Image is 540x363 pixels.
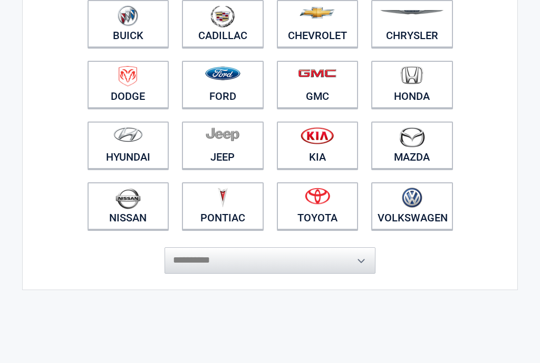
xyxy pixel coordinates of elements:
[206,127,239,142] img: jeep
[277,61,359,108] a: GMC
[182,122,264,169] a: Jeep
[371,61,453,108] a: Honda
[305,188,330,204] img: toyota
[118,5,138,26] img: buick
[277,182,359,230] a: Toyota
[300,7,335,18] img: chevrolet
[298,69,336,78] img: gmc
[380,10,444,15] img: chrysler
[371,122,453,169] a: Mazda
[182,61,264,108] a: Ford
[119,66,137,87] img: dodge
[88,61,169,108] a: Dodge
[401,66,423,85] img: honda
[402,188,422,208] img: volkswagen
[205,67,240,80] img: ford
[113,127,143,142] img: hyundai
[88,182,169,230] a: Nissan
[301,127,334,144] img: kia
[399,127,425,147] img: mazda
[277,122,359,169] a: Kia
[217,188,228,208] img: pontiac
[371,182,453,230] a: Volkswagen
[210,5,235,27] img: cadillac
[182,182,264,230] a: Pontiac
[115,188,141,209] img: nissan
[88,122,169,169] a: Hyundai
